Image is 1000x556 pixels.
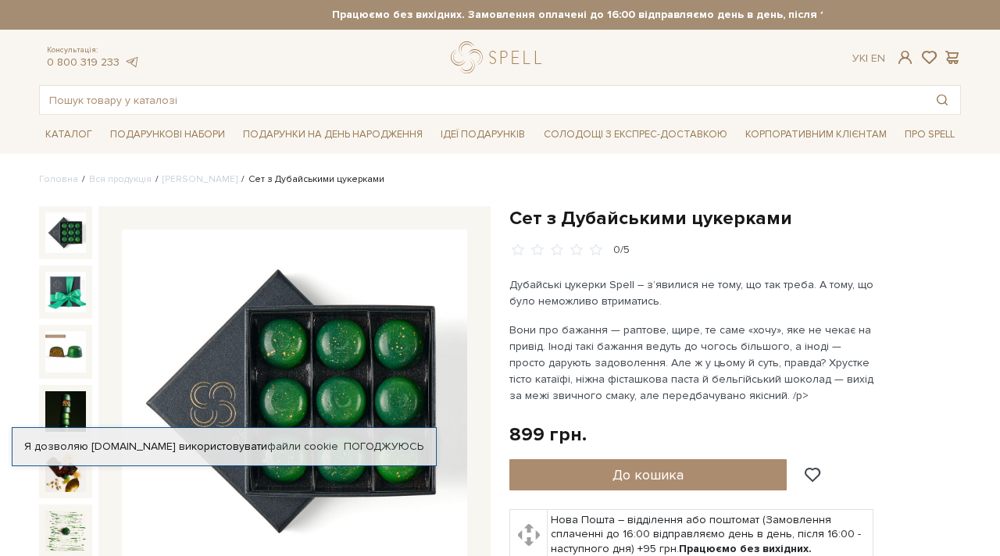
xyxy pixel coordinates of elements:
[434,123,531,147] span: Ідеї подарунків
[45,391,86,432] img: Сет з Дубайськими цукерками
[509,276,876,309] p: Дубайські цукерки Spell – з’явилися не тому, що так треба. А тому, що було неможливо втриматись.
[612,466,684,483] span: До кошика
[39,123,98,147] span: Каталог
[47,55,120,69] a: 0 800 319 233
[39,173,78,185] a: Головна
[509,422,587,447] div: 899 грн.
[509,459,787,490] button: До кошика
[45,272,86,312] img: Сет з Дубайськими цукерками
[237,173,384,187] li: Сет з Дубайськими цукерками
[898,123,961,147] span: Про Spell
[123,55,139,69] a: telegram
[344,440,423,454] a: Погоджуюсь
[45,212,86,253] img: Сет з Дубайськими цукерками
[924,86,960,114] button: Пошук товару у каталозі
[739,121,893,148] a: Корпоративним клієнтам
[45,331,86,372] img: Сет з Дубайськими цукерками
[509,206,961,230] h1: Сет з Дубайськими цукерками
[451,41,548,73] a: logo
[237,123,429,147] span: Подарунки на День народження
[12,440,436,454] div: Я дозволяю [DOMAIN_NAME] використовувати
[613,243,630,258] div: 0/5
[267,440,338,453] a: файли cookie
[852,52,885,66] div: Ук
[47,45,139,55] span: Консультація:
[89,173,152,185] a: Вся продукція
[866,52,868,65] span: |
[871,52,885,65] a: En
[509,322,876,404] p: Вони про бажання — раптове, щире, те саме «хочу», яке не чекає на привід. Іноді такі бажання веду...
[45,451,86,491] img: Сет з Дубайськими цукерками
[104,123,231,147] span: Подарункові набори
[162,173,237,185] a: [PERSON_NAME]
[537,121,734,148] a: Солодощі з експрес-доставкою
[679,542,812,555] b: Працюємо без вихідних.
[40,86,924,114] input: Пошук товару у каталозі
[45,511,86,551] img: Сет з Дубайськими цукерками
